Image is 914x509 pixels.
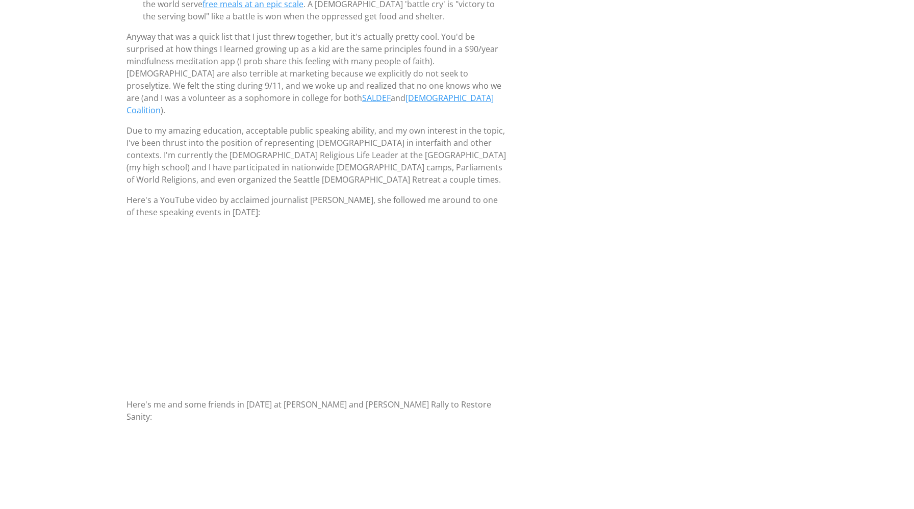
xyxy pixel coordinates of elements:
a: [DEMOGRAPHIC_DATA] Coalition [126,92,494,116]
p: Here's me and some friends in [DATE] at [PERSON_NAME] and [PERSON_NAME] Rally to Restore Sanity: [126,398,507,423]
p: Here's a YouTube video by acclaimed journalist [PERSON_NAME], she followed me around to one of th... [126,194,507,218]
p: Due to my amazing education, acceptable public speaking ability, and my own interest in the topic... [126,124,507,186]
p: Anyway that was a quick list that I just threw together, but it's actually pretty cool. You'd be ... [126,31,507,116]
iframe: YouTube video player [126,226,412,387]
a: SALDEF [362,92,391,104]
